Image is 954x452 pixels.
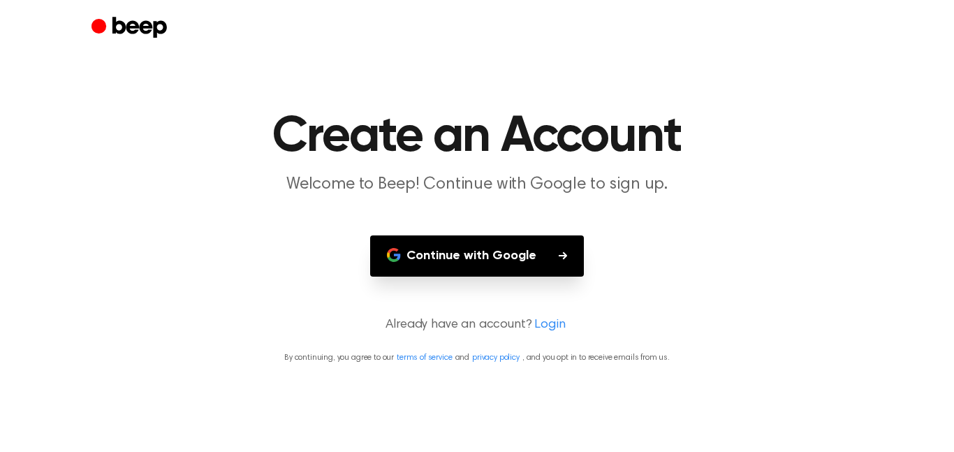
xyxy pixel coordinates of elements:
button: Continue with Google [370,235,584,277]
a: privacy policy [472,353,520,362]
p: Welcome to Beep! Continue with Google to sign up. [209,173,745,196]
a: Beep [91,15,170,42]
h1: Create an Account [119,112,835,162]
a: Login [534,316,565,335]
p: Already have an account? [17,316,937,335]
a: terms of service [397,353,452,362]
p: By continuing, you agree to our and , and you opt in to receive emails from us. [17,351,937,364]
